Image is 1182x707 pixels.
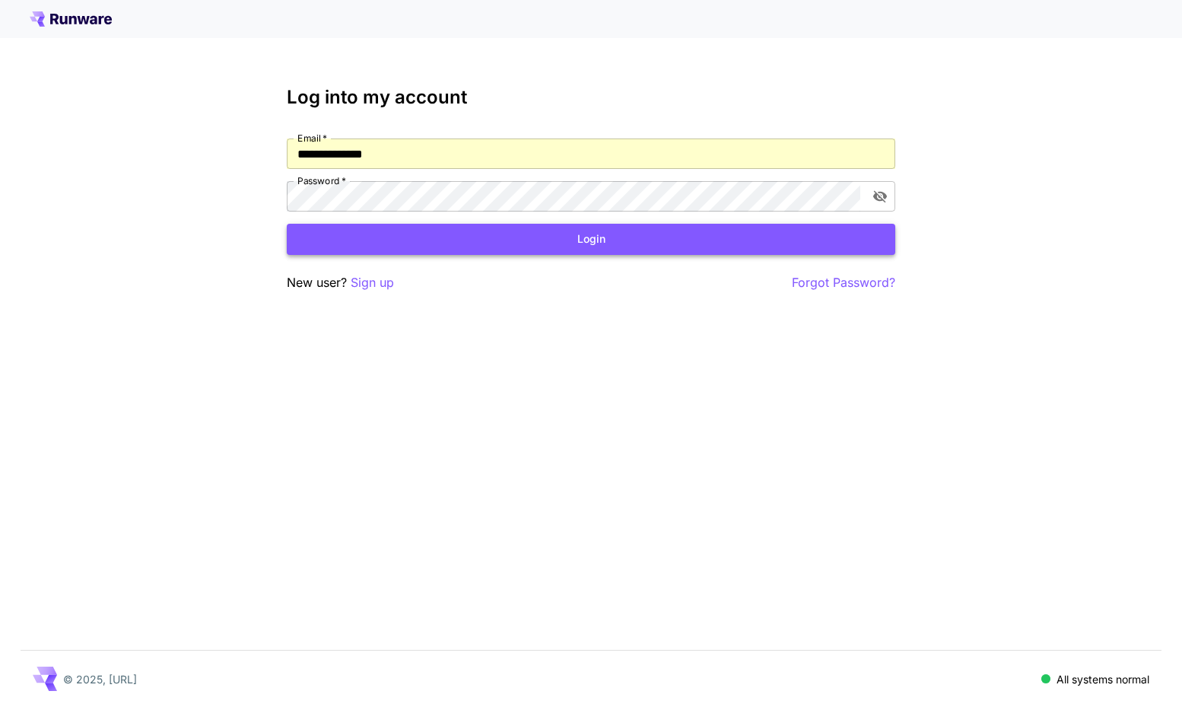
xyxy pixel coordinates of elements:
[287,224,895,255] button: Login
[297,132,327,145] label: Email
[287,87,895,108] h3: Log into my account
[351,273,394,292] button: Sign up
[297,174,346,187] label: Password
[63,671,137,687] p: © 2025, [URL]
[866,183,894,210] button: toggle password visibility
[1056,671,1149,687] p: All systems normal
[792,273,895,292] button: Forgot Password?
[287,273,394,292] p: New user?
